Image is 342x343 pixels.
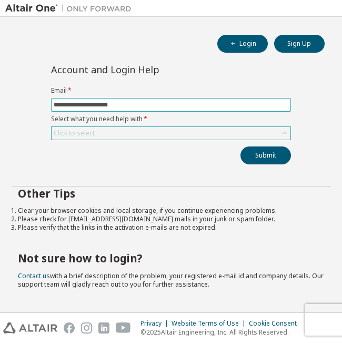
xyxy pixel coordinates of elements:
p: © 2025 Altair Engineering, Inc. All Rights Reserved. [140,328,303,337]
img: altair_logo.svg [3,322,57,334]
button: Login [217,35,268,53]
div: Cookie Consent [249,319,303,328]
button: Submit [240,146,291,164]
div: Click to select [54,129,95,138]
img: linkedin.svg [98,322,109,334]
button: Sign Up [274,35,325,53]
label: Select what you need help with [51,115,291,123]
div: Account and Login Help [51,65,243,74]
a: Contact us [18,271,50,280]
li: Please verify that the links in the activation e-mails are not expired. [18,223,325,232]
div: Website Terms of Use [172,319,249,328]
div: Privacy [140,319,172,328]
span: with a brief description of the problem, your registered e-mail id and company details. Our suppo... [18,271,324,289]
label: Email [51,86,291,95]
h2: Not sure how to login? [18,251,325,265]
img: Altair One [5,3,137,14]
li: Clear your browser cookies and local storage, if you continue experiencing problems. [18,207,325,215]
img: youtube.svg [116,322,131,334]
li: Please check for [EMAIL_ADDRESS][DOMAIN_NAME] mails in your junk or spam folder. [18,215,325,223]
h2: Other Tips [18,187,325,200]
img: facebook.svg [64,322,75,334]
img: instagram.svg [81,322,92,334]
div: Click to select [52,127,290,140]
